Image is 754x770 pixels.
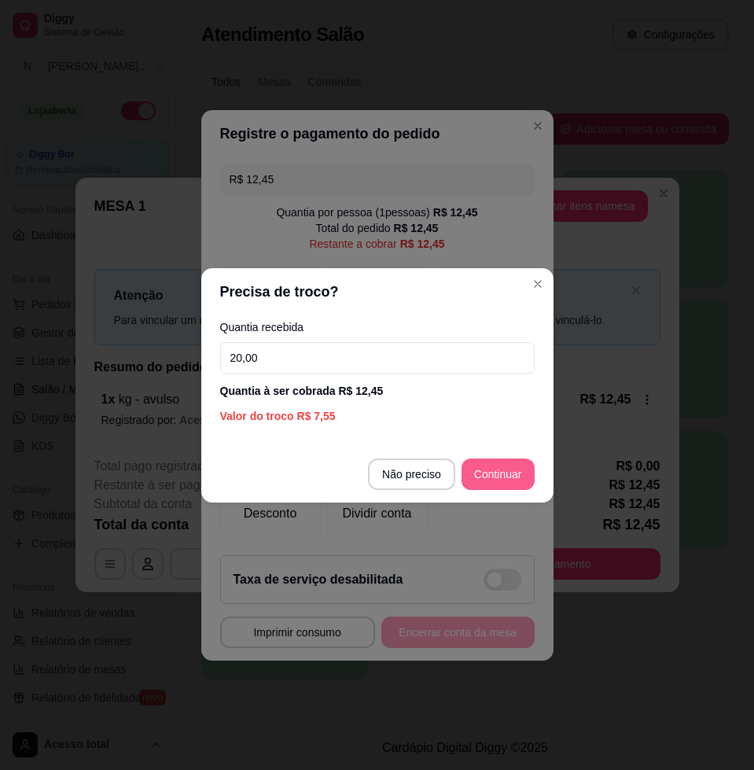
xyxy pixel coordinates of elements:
div: Quantia à ser cobrada R$ 12,45 [220,383,535,399]
label: Quantia recebida [220,322,535,333]
button: Não preciso [368,459,455,490]
header: Precisa de troco? [201,268,554,315]
button: Close [525,271,550,297]
button: Continuar [462,459,535,490]
div: Valor do troco R$ 7,55 [220,408,535,424]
